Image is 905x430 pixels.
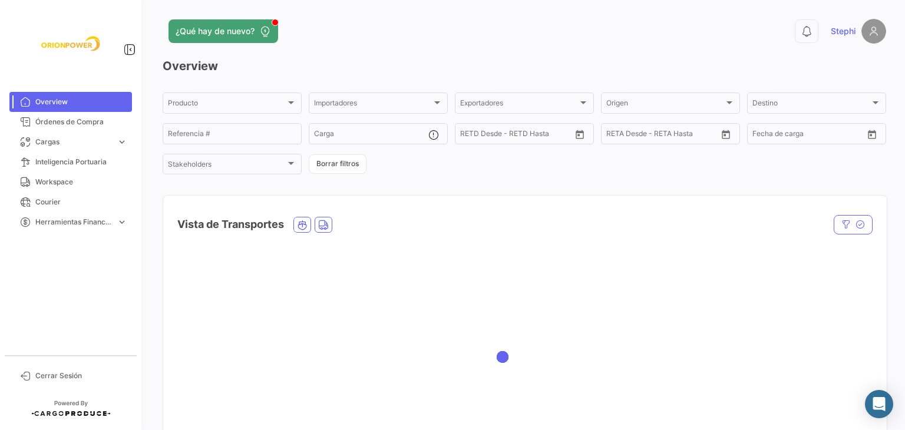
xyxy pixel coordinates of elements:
[460,131,481,140] input: Desde
[35,197,127,207] span: Courier
[35,177,127,187] span: Workspace
[865,390,893,418] div: Abrir Intercom Messenger
[315,217,332,232] button: Land
[863,125,881,143] button: Open calendar
[35,117,127,127] span: Órdenes de Compra
[309,154,366,174] button: Borrar filtros
[571,125,589,143] button: Open calendar
[35,97,127,107] span: Overview
[35,217,112,227] span: Herramientas Financieras
[41,14,100,73] img: f26a05d0-2fea-4301-a0f6-b8409df5d1eb.jpeg
[460,101,578,109] span: Exportadores
[169,19,278,43] button: ¿Qué hay de nuevo?
[782,131,835,140] input: Hasta
[168,162,286,170] span: Stakeholders
[606,131,627,140] input: Desde
[314,101,432,109] span: Importadores
[35,371,127,381] span: Cerrar Sesión
[636,131,689,140] input: Hasta
[490,131,543,140] input: Hasta
[294,217,311,232] button: Ocean
[831,25,856,37] span: Stephi
[177,216,284,233] h4: Vista de Transportes
[9,152,132,172] a: Inteligencia Portuaria
[752,101,870,109] span: Destino
[117,137,127,147] span: expand_more
[9,172,132,192] a: Workspace
[35,137,112,147] span: Cargas
[35,157,127,167] span: Inteligencia Portuaria
[176,25,255,37] span: ¿Qué hay de nuevo?
[163,58,886,74] h3: Overview
[9,92,132,112] a: Overview
[9,192,132,212] a: Courier
[168,101,286,109] span: Producto
[752,131,774,140] input: Desde
[606,101,724,109] span: Origen
[717,125,735,143] button: Open calendar
[861,19,886,44] img: placeholder-user.png
[9,112,132,132] a: Órdenes de Compra
[117,217,127,227] span: expand_more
